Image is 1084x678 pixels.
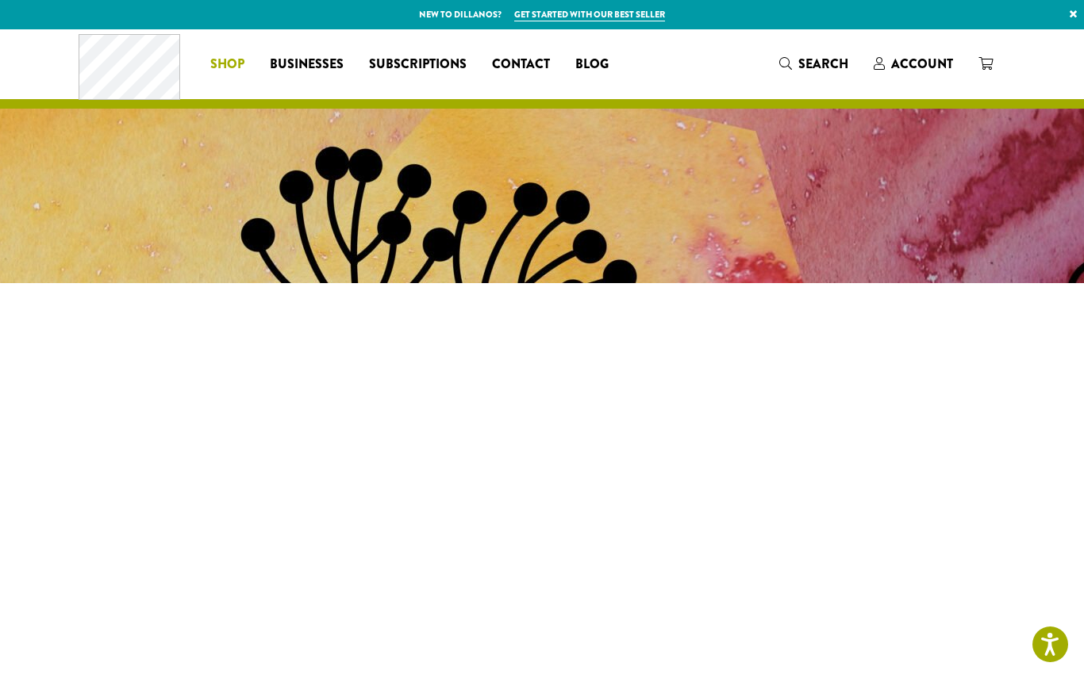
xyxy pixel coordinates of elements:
span: Contact [492,55,550,75]
a: Get started with our best seller [514,8,665,21]
span: Subscriptions [369,55,467,75]
span: Account [891,55,953,73]
span: Businesses [270,55,344,75]
a: Search [767,51,861,77]
span: Shop [210,55,244,75]
span: Blog [575,55,609,75]
span: Search [798,55,848,73]
a: Shop [198,52,257,77]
